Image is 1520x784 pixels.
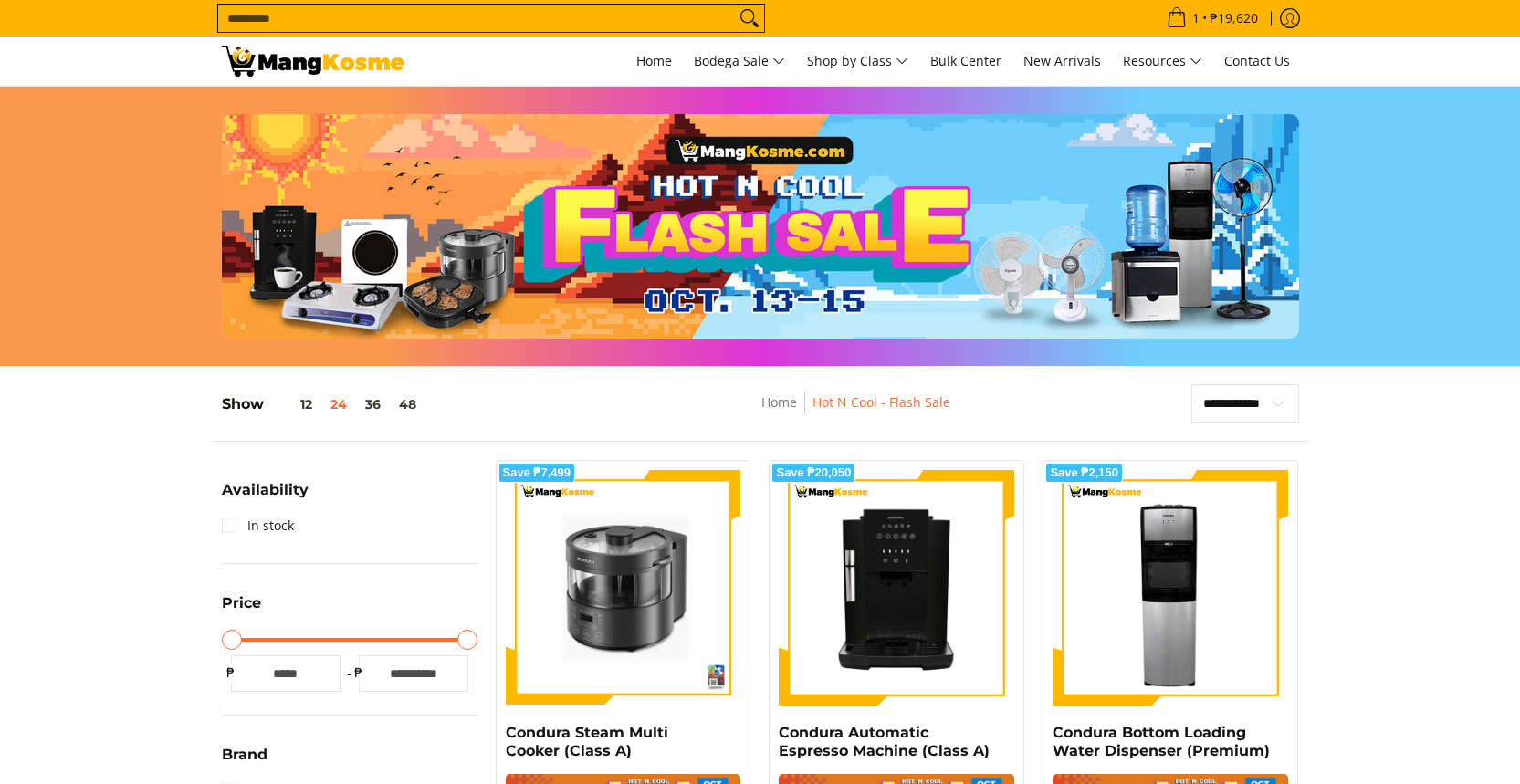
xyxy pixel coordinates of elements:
img: Condura Steam Multi Cooker (Class A) [506,470,741,706]
a: Home [761,393,797,411]
button: 12 [264,397,321,412]
span: Save ₱2,150 [1050,467,1118,478]
span: Resources [1123,50,1202,73]
span: Bulk Center [930,52,1001,69]
a: Shop by Class [798,37,917,86]
span: Save ₱7,499 [503,467,571,478]
span: Bodega Sale [694,50,785,73]
span: ₱ [350,664,368,682]
a: Home [627,37,681,86]
span: Shop by Class [807,50,908,73]
span: Save ₱20,050 [776,467,851,478]
a: New Arrivals [1014,37,1110,86]
span: ₱19,620 [1207,12,1261,25]
img: Condura Bottom Loading Water Dispenser (Premium) [1053,470,1288,706]
a: Condura Bottom Loading Water Dispenser (Premium) [1053,724,1270,759]
summary: Open [222,483,309,511]
span: ₱ [222,664,240,682]
span: 1 [1190,12,1202,25]
nav: Main Menu [423,37,1299,86]
a: Condura Automatic Espresso Machine (Class A) [779,724,990,759]
nav: Breadcrumbs [630,392,1083,433]
button: 24 [321,397,356,412]
button: 36 [356,397,390,412]
summary: Open [222,596,261,624]
a: Hot N Cool - Flash Sale [812,393,950,411]
h5: Show [222,395,425,413]
a: Bulk Center [921,37,1011,86]
img: Hot N Cool: Mang Kosme MID-PAYDAY APPLIANCES SALE! l Mang Kosme [222,46,404,77]
button: Search [735,5,764,32]
span: New Arrivals [1023,52,1101,69]
a: Resources [1114,37,1211,86]
a: Contact Us [1215,37,1299,86]
a: Condura Steam Multi Cooker (Class A) [506,724,668,759]
span: Brand [222,747,267,762]
summary: Open [222,747,267,776]
a: In stock [222,511,294,540]
a: Bodega Sale [685,37,794,86]
span: Price [222,596,261,611]
button: 48 [390,397,425,412]
span: Contact Us [1224,52,1290,69]
span: • [1161,8,1263,28]
span: Availability [222,483,309,497]
img: Condura Automatic Espresso Machine (Class A) [779,470,1014,706]
span: Home [636,52,672,69]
